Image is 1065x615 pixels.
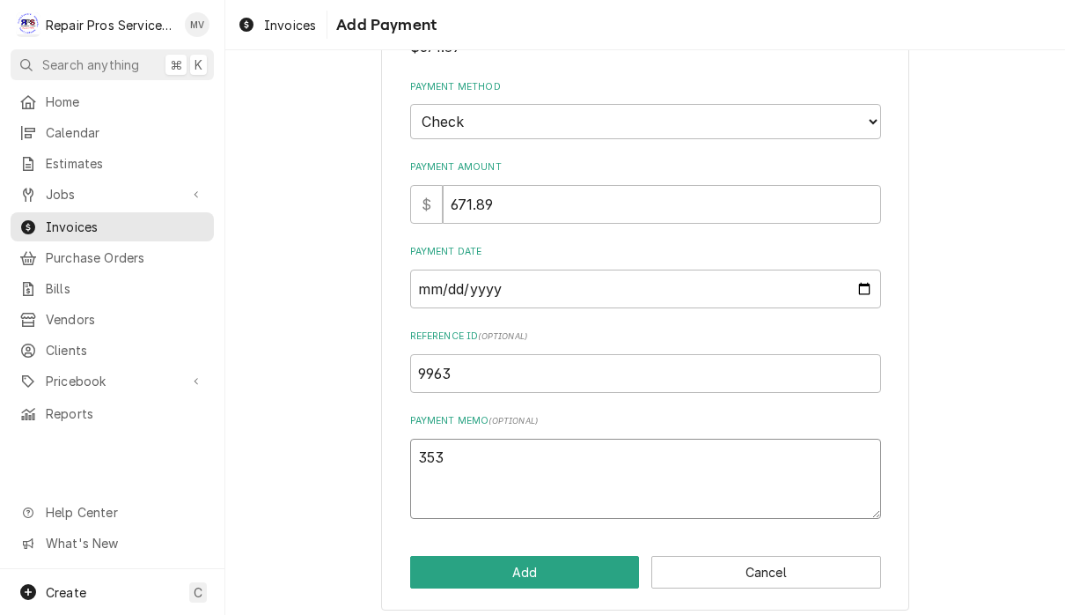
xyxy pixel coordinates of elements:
label: Payment Method [410,80,881,94]
a: Go to Pricebook [11,367,214,396]
div: Payment Date [410,245,881,307]
span: Help Center [46,503,203,522]
span: Pricebook [46,372,179,390]
span: K [195,56,202,74]
div: Payment Method [410,80,881,139]
a: Go to What's New [11,529,214,558]
div: Mindy Volker's Avatar [185,12,209,37]
span: Invoices [264,16,316,34]
span: Create [46,585,86,600]
div: Button Group [410,556,881,589]
a: Purchase Orders [11,243,214,272]
a: Bills [11,274,214,303]
span: What's New [46,534,203,552]
span: Search anything [42,56,139,74]
div: Button Group Row [410,556,881,589]
span: Purchase Orders [46,248,205,267]
span: ⌘ [170,56,182,74]
input: yyyy-mm-dd [410,270,881,308]
span: Home [46,93,205,111]
span: Invoices [46,218,205,236]
button: Search anything⌘K [11,49,214,80]
a: Calendar [11,118,214,147]
span: C [194,583,202,602]
label: Payment Date [410,245,881,259]
label: Payment Memo [410,414,881,428]
a: Invoices [231,11,323,40]
label: Reference ID [410,330,881,344]
button: Add [410,556,640,589]
a: Estimates [11,149,214,178]
div: Payment Memo [410,414,881,518]
span: Vendors [46,310,205,329]
a: Clients [11,336,214,365]
span: Reports [46,404,205,423]
button: Cancel [651,556,881,589]
span: ( optional ) [488,416,538,426]
label: Payment Amount [410,160,881,174]
textarea: 353 [410,439,881,519]
div: MV [185,12,209,37]
span: Add Payment [331,13,437,37]
span: Clients [46,341,205,359]
a: Go to Jobs [11,180,214,209]
span: ( optional ) [478,331,527,341]
div: Repair Pros Services Inc [46,16,175,34]
div: Reference ID [410,330,881,392]
span: Calendar [46,123,205,142]
div: Repair Pros Services Inc's Avatar [16,12,40,37]
a: Invoices [11,212,214,241]
span: Estimates [46,154,205,173]
div: Payment Amount [410,160,881,223]
span: Jobs [46,185,179,204]
div: R [16,12,40,37]
a: Home [11,87,214,116]
div: $ [410,185,443,224]
a: Go to Help Center [11,498,214,527]
span: Bills [46,279,205,298]
a: Reports [11,399,214,428]
a: Vendors [11,305,214,334]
